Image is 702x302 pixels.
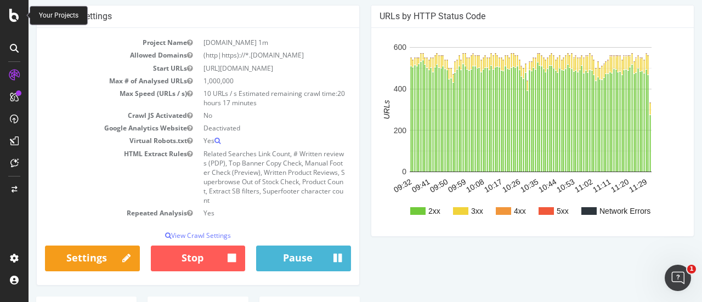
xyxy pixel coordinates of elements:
button: Stop [122,246,217,272]
text: 400 [365,84,378,93]
td: Repeated Analysis [16,207,169,219]
td: HTML Extract Rules [16,147,169,207]
text: URLs [354,100,363,119]
text: 09:32 [364,177,385,194]
td: Yes [169,207,322,219]
text: 10:26 [472,177,494,194]
button: Pause [228,246,322,272]
text: 11:29 [599,177,620,194]
td: Yes [169,134,322,147]
a: Settings [16,246,111,272]
td: Max Speed (URLs / s) [16,87,169,109]
text: 09:41 [382,177,403,194]
td: Project Name [16,36,169,49]
text: 09:50 [400,177,421,194]
td: (http|https)://*.[DOMAIN_NAME] [169,49,322,61]
text: 09:59 [418,177,439,194]
text: 4xx [485,207,497,215]
h4: Analysis Settings [16,11,322,22]
text: 10:08 [436,177,457,194]
text: 10:44 [508,177,530,194]
td: Google Analytics Website [16,122,169,134]
td: Crawl JS Activated [16,109,169,122]
text: 10:53 [526,177,548,194]
td: Deactivated [169,122,322,134]
iframe: Intercom live chat [665,265,691,291]
text: 11:02 [545,177,566,194]
td: Virtual Robots.txt [16,134,169,147]
text: 0 [373,168,378,176]
td: Start URLs [16,62,169,75]
text: 11:11 [563,177,584,194]
text: Network Errors [571,207,622,215]
text: 10:35 [490,177,512,194]
td: [URL][DOMAIN_NAME] [169,62,322,75]
span: 20 hours 17 minutes [175,89,316,107]
td: Max # of Analysed URLs [16,75,169,87]
text: 2xx [400,207,412,215]
td: [DOMAIN_NAME] 1m [169,36,322,49]
text: 600 [365,43,378,52]
td: 10 URLs / s Estimated remaining crawl time: [169,87,322,109]
h4: URLs by HTTP Status Code [351,11,657,22]
text: 3xx [443,207,455,215]
text: 11:20 [581,177,602,194]
td: Related Searches Link Count, # Written reviews (PDP), Top Banner Copy Check, Manual Footer Check ... [169,147,322,207]
span: 1 [687,265,696,273]
td: Allowed Domains [16,49,169,61]
text: 200 [365,126,378,135]
svg: A chart. [351,36,653,228]
text: 10:17 [454,177,475,194]
td: 1,000,000 [169,75,322,87]
text: 5xx [528,207,540,215]
td: No [169,109,322,122]
div: Your Projects [39,11,78,20]
p: View Crawl Settings [16,231,322,240]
